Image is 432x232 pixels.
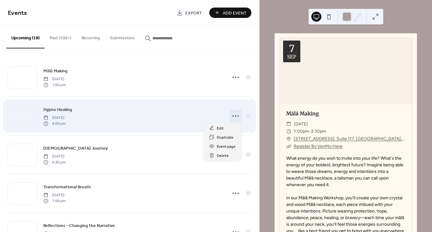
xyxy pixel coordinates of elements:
span: - [309,128,311,135]
div: ​ [286,135,291,143]
span: [DATE] [294,120,308,128]
span: 3:30pm [311,128,326,135]
span: Mālā Making [43,68,68,75]
div: ​ [286,143,291,150]
span: Duplicate [217,134,233,141]
span: Events [8,7,27,19]
a: Mālā Making [43,67,68,75]
a: Register By VenMo Here [294,144,342,149]
span: [DATE] [43,115,66,121]
span: 1:00 pm [43,82,66,88]
span: 6:30 pm [43,159,66,165]
button: Add Event [209,8,251,18]
span: Event page [217,143,236,150]
a: [STREET_ADDRESS]. Suite 117. [GEOGRAPHIC_DATA], [GEOGRAPHIC_DATA] [294,135,405,143]
div: ​ [286,128,291,135]
div: 7 [289,44,294,53]
span: Delete [217,152,229,159]
a: Reflections - Changing the Narrative [43,222,115,229]
span: 1:00pm [294,128,309,135]
a: Mālā Making [286,110,319,117]
span: Edit [217,125,224,132]
button: Recurring [76,25,105,48]
button: Past (100+) [45,25,76,48]
a: Export [172,8,207,18]
div: ​ [286,120,291,128]
a: Hypno Healing [43,106,72,113]
span: Add Event [223,10,247,16]
span: [DEMOGRAPHIC_DATA] Journey [43,145,108,152]
span: [DATE] [43,154,66,159]
span: [DATE] [43,76,66,82]
div: Sep [287,54,296,59]
a: Transformational Breath [43,183,91,191]
span: Export [185,10,202,16]
button: Upcoming (18) [6,25,45,48]
span: [DATE] [43,192,66,198]
span: Transformational Breath [43,184,91,191]
a: [DEMOGRAPHIC_DATA] Journey [43,145,108,152]
span: 6:00 pm [43,121,66,126]
button: Submissions [105,25,140,48]
span: 7:00 pm [43,198,66,204]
